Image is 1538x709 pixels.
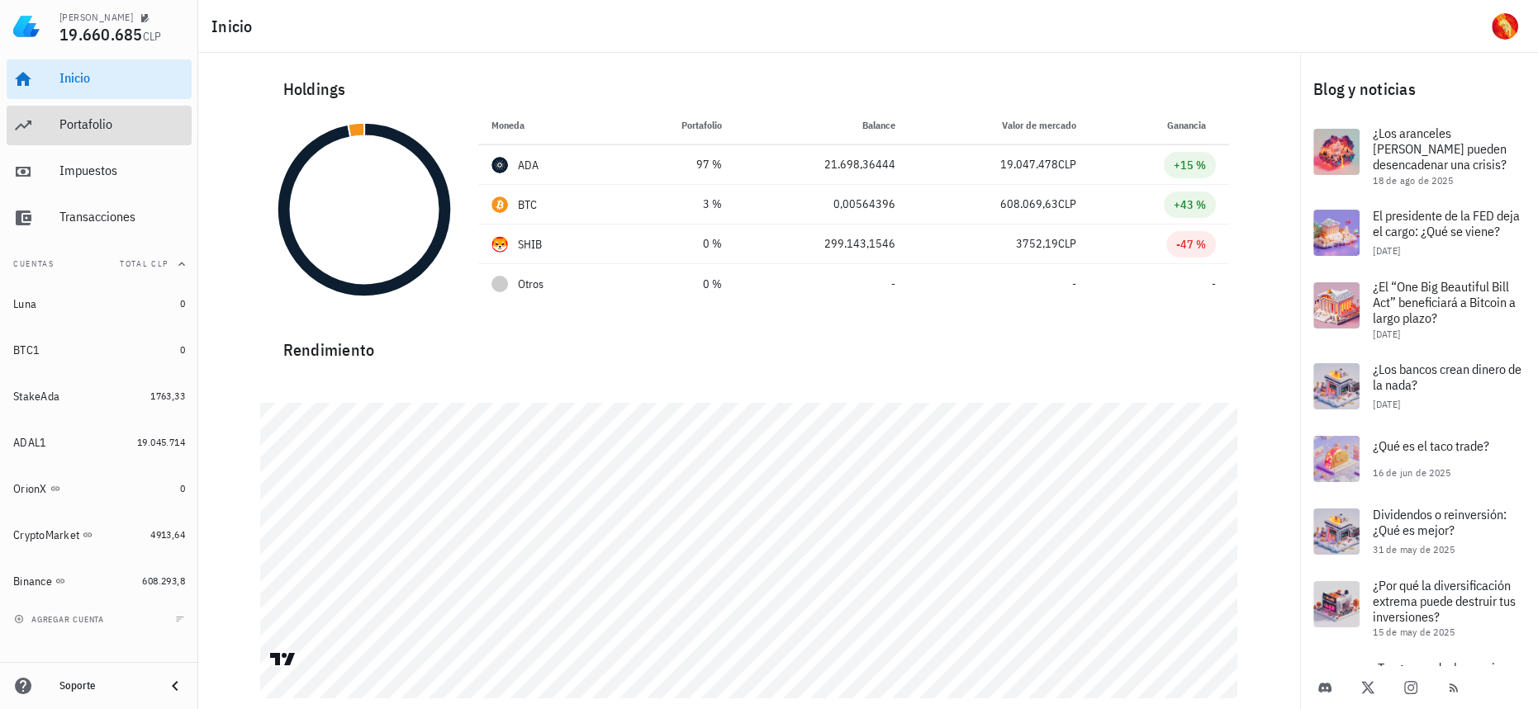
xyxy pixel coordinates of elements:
[1300,350,1538,423] a: ¿Los bancos crean dinero de la nada? [DATE]
[7,423,192,462] a: ADAL1 19.045.714
[1373,543,1455,555] span: 31 de may de 2025
[491,157,508,173] div: ADA-icon
[1212,277,1216,291] span: -
[10,611,112,627] button: agregar cuenta
[7,469,192,508] a: OrionX 0
[630,276,723,293] div: 0 %
[1373,361,1521,393] span: ¿Los bancos crean dinero de la nada?
[491,236,508,253] div: SHIB-icon
[518,157,539,173] div: ADA
[1000,196,1058,211] span: 608.069,63
[13,436,46,450] div: ADAL1
[908,106,1089,145] th: Valor de mercado
[270,63,1229,116] div: Holdings
[13,528,79,542] div: CryptoMarket
[7,106,192,145] a: Portafolio
[1373,174,1453,187] span: 18 de ago de 2025
[1373,328,1400,340] span: [DATE]
[7,152,192,191] a: Impuestos
[1373,506,1507,538] span: Dividendos o reinversión: ¿Qué es mejor?
[59,116,185,132] div: Portafolio
[1174,157,1206,173] div: +15 %
[59,70,185,86] div: Inicio
[1174,196,1206,213] div: +43 %
[1058,196,1076,211] span: CLP
[1058,157,1076,172] span: CLP
[7,561,192,601] a: Binance 608.293,8
[1072,277,1076,291] span: -
[1300,495,1538,568] a: Dividendos o reinversión: ¿Qué es mejor? 31 de may de 2025
[518,276,544,293] span: Otros
[142,574,185,587] span: 608.293,8
[1300,63,1538,116] div: Blog y noticias
[7,59,192,99] a: Inicio
[518,236,543,253] div: SHIB
[1373,577,1516,625] span: ¿Por qué la diversificación extrema puede destruir tus inversiones?
[1300,568,1538,649] a: ¿Por qué la diversificación extrema puede destruir tus inversiones? 15 de may de 2025
[137,436,185,448] span: 19.045.714
[1373,125,1507,173] span: ¿Los aranceles [PERSON_NAME] pueden desencadenar una crisis?
[1300,116,1538,196] a: ¿Los aranceles [PERSON_NAME] pueden desencadenar una crisis? 18 de ago de 2025
[1373,437,1489,454] span: ¿Qué es el taco trade?
[180,343,185,356] span: 0
[13,13,40,40] img: LedgiFi
[13,343,40,357] div: BTC1
[7,515,192,555] a: CryptoMarket 4913,64
[7,244,192,284] button: CuentasTotal CLP
[748,156,895,173] div: 21.698,36444
[180,297,185,310] span: 0
[1300,269,1538,350] a: ¿El “One Big Beautiful Bill Act” beneficiará a Bitcoin a largo plazo? [DATE]
[491,196,508,213] div: BTC-icon
[150,390,185,402] span: 1763,33
[1300,423,1538,495] a: ¿Qué es el taco trade? 16 de jun de 2025
[59,163,185,178] div: Impuestos
[7,284,192,324] a: Luna 0
[7,198,192,238] a: Transacciones
[890,277,895,291] span: -
[630,156,723,173] div: 97 %
[13,482,47,496] div: OrionX
[748,235,895,253] div: 299.143,1546
[630,235,723,253] div: 0 %
[1373,626,1455,638] span: 15 de may de 2025
[1373,244,1400,257] span: [DATE]
[1000,157,1058,172] span: 19.047.478
[13,390,59,404] div: StakeAda
[13,574,52,588] div: Binance
[735,106,908,145] th: Balance
[59,209,185,225] div: Transacciones
[1373,207,1520,239] span: El presidente de la FED deja el cargo: ¿Qué se viene?
[1373,466,1450,479] span: 16 de jun de 2025
[1492,13,1518,40] div: avatar
[59,679,152,692] div: Soporte
[7,330,192,370] a: BTC1 0
[1373,398,1400,410] span: [DATE]
[150,528,185,541] span: 4913,64
[180,482,185,494] span: 0
[1373,278,1516,326] span: ¿El “One Big Beautiful Bill Act” beneficiará a Bitcoin a largo plazo?
[143,29,162,44] span: CLP
[630,196,723,213] div: 3 %
[120,258,169,269] span: Total CLP
[617,106,736,145] th: Portafolio
[268,651,297,667] a: Charting by TradingView
[748,196,895,213] div: 0,00564396
[1300,196,1538,269] a: El presidente de la FED deja el cargo: ¿Qué se viene? [DATE]
[518,196,538,213] div: BTC
[211,13,259,40] h1: Inicio
[59,11,133,24] div: [PERSON_NAME]
[270,324,1229,363] div: Rendimiento
[59,23,143,45] span: 19.660.685
[13,297,36,311] div: Luna
[1058,236,1076,251] span: CLP
[17,614,104,625] span: agregar cuenta
[7,376,192,416] a: StakeAda 1763,33
[478,106,617,145] th: Moneda
[1016,236,1058,251] span: 3752,19
[1167,119,1216,131] span: Ganancia
[1176,236,1206,253] div: -47 %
